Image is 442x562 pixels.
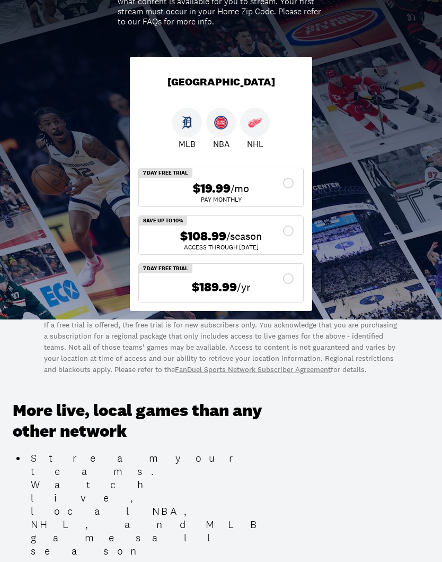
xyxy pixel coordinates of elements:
div: 7 Day Free Trial [139,264,192,273]
span: $108.99 [180,229,226,244]
img: Tigers [180,116,194,129]
a: FanDuel Sports Network Subscriber Agreement [175,365,331,374]
div: Save Up To 10% [139,216,187,226]
span: /season [226,229,262,244]
p: If a free trial is offered, the free trial is for new subscribers only. You acknowledge that you ... [44,319,397,375]
div: 7 Day Free Trial [139,168,192,178]
span: /yr [237,280,251,295]
span: $189.99 [192,280,237,295]
p: NBA [213,137,229,150]
li: Stream your teams. Watch live, local NBA, NHL, and MLB games all season [26,452,287,558]
div: Pay Monthly [147,196,295,203]
p: MLB [179,137,196,150]
span: $19.99 [193,181,231,196]
span: /mo [231,181,249,196]
div: ACCESS THROUGH [DATE] [147,244,295,250]
img: Red Wings [248,116,262,129]
div: [GEOGRAPHIC_DATA] [130,57,312,108]
h3: More live, local games than any other network [13,401,287,442]
p: NHL [247,137,263,150]
img: Pistons [214,116,228,129]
